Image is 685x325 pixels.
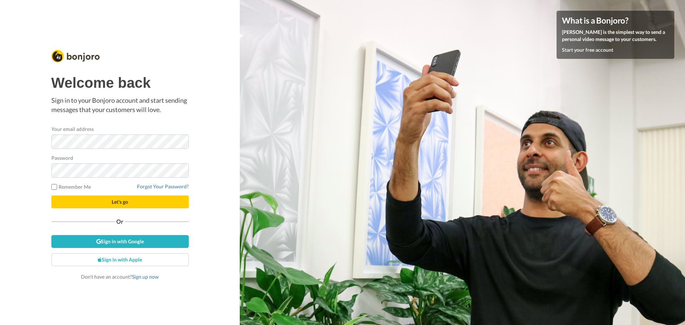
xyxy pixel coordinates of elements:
span: Don’t have an account? [81,274,159,280]
label: Your email address [51,125,94,133]
label: Password [51,154,73,162]
h1: Welcome back [51,75,189,91]
a: Start your free account [562,47,613,53]
span: Or [115,219,125,224]
p: Sign in to your Bonjoro account and start sending messages that your customers will love. [51,96,189,114]
button: Let's go [51,195,189,208]
a: Sign in with Google [51,235,189,248]
a: Forgot Your Password? [137,183,189,189]
span: Let's go [112,199,128,205]
input: Remember Me [51,184,57,190]
p: [PERSON_NAME] is the simplest way to send a personal video message to your customers. [562,29,669,43]
h4: What is a Bonjoro? [562,16,669,25]
a: Sign in with Apple [51,253,189,266]
a: Sign up now [132,274,159,280]
label: Remember Me [51,183,91,191]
